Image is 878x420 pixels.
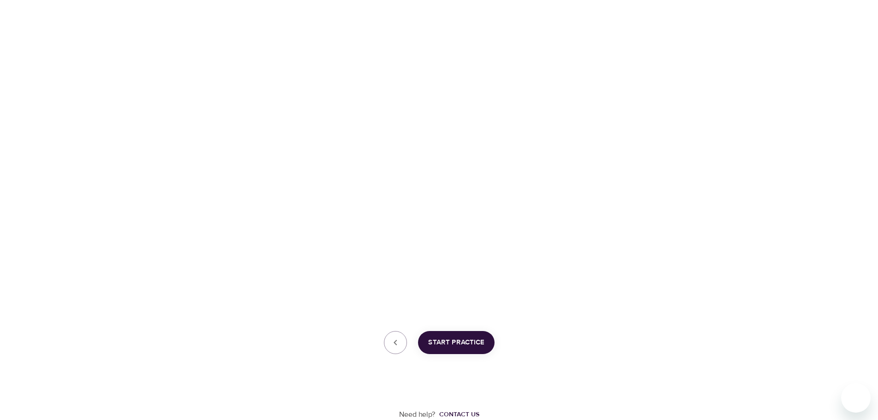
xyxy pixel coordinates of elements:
span: Start Practice [428,337,484,349]
div: Contact us [439,410,479,419]
iframe: Button to launch messaging window [841,383,871,413]
button: Start Practice [418,331,495,354]
a: Contact us [436,410,479,419]
p: Need help? [399,409,436,420]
